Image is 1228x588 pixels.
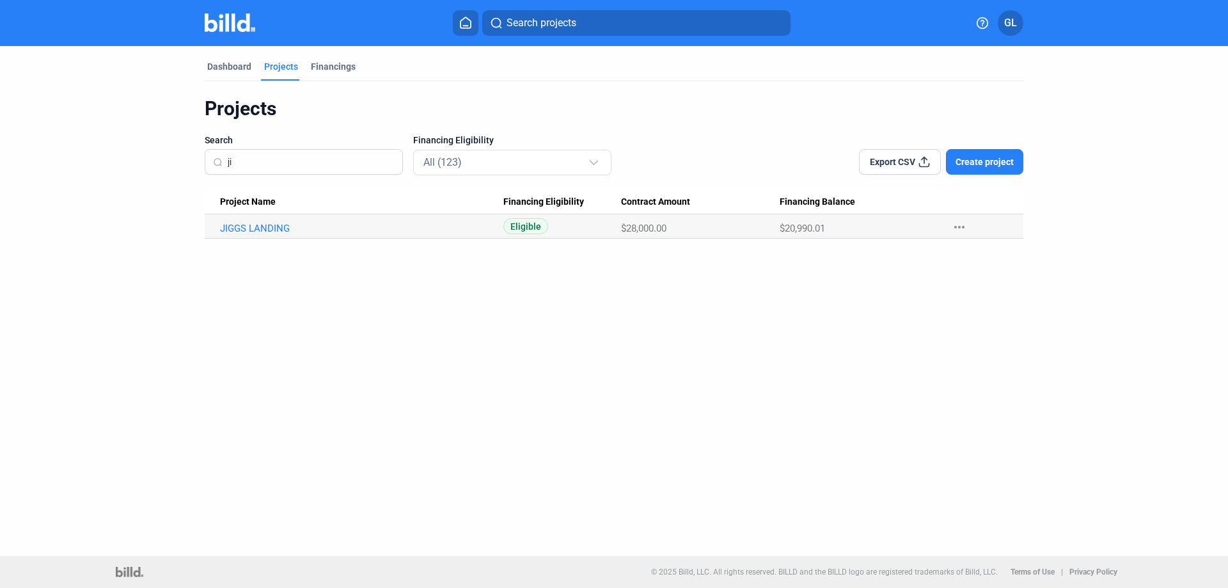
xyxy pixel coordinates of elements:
[870,155,915,168] span: Export CSV
[503,196,621,208] div: Financing Eligibility
[311,60,356,73] div: Financings
[205,97,1023,121] div: Projects
[503,218,548,234] span: Eligible
[1061,568,1063,576] p: |
[651,568,998,576] p: © 2025 Billd, LLC. All rights reserved. BILLD and the BILLD logo are registered trademarks of Bil...
[1011,568,1055,576] b: Terms of Use
[946,149,1023,175] button: Create project
[413,134,494,147] span: Financing Eligibility
[423,156,462,168] mat-select-trigger: All (123)
[952,219,967,235] mat-icon: more_horiz
[220,196,503,208] div: Project Name
[264,60,298,73] div: Projects
[621,196,780,208] div: Contract Amount
[956,155,1014,168] span: Create project
[780,196,939,208] div: Financing Balance
[621,196,690,208] span: Contract Amount
[220,223,503,234] a: JIGGS LANDING
[116,567,143,577] img: logo
[507,15,576,31] span: Search projects
[1004,15,1017,31] span: GL
[503,196,584,208] span: Financing Eligibility
[205,134,233,147] span: Search
[859,149,941,175] button: Export CSV
[780,223,825,234] span: $20,990.01
[998,10,1023,36] button: GL
[207,60,251,73] div: Dashboard
[220,196,276,208] span: Project Name
[205,13,255,32] img: Billd Company Logo
[1069,568,1117,576] b: Privacy Policy
[780,196,855,208] span: Financing Balance
[482,10,791,36] button: Search projects
[621,223,666,234] span: $28,000.00
[228,148,395,175] input: Search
